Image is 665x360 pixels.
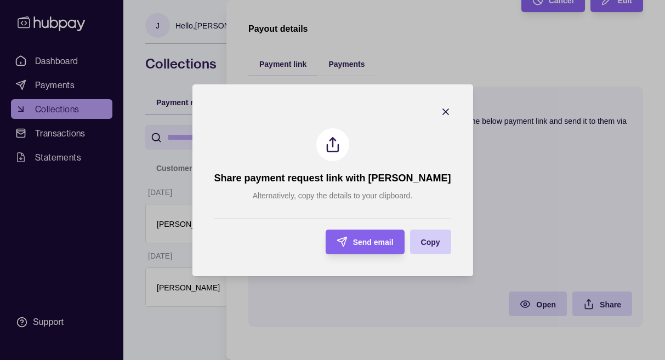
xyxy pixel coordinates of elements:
button: Send email [326,230,405,254]
h1: Share payment request link with [PERSON_NAME] [214,172,451,184]
button: Copy [410,230,451,254]
p: Alternatively, copy the details to your clipboard. [253,190,413,202]
span: Copy [421,238,440,247]
span: Send email [353,238,394,247]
